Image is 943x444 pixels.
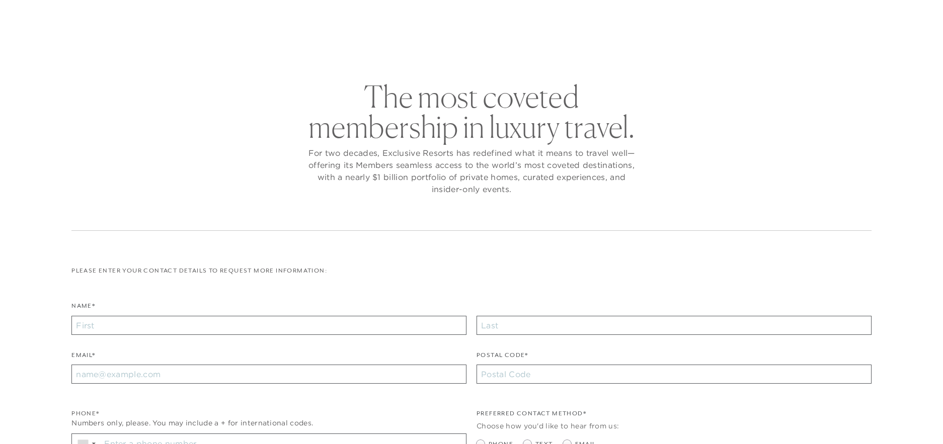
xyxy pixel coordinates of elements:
a: Member Login [827,11,877,20]
input: Postal Code [477,365,872,384]
label: Name* [71,301,95,316]
legend: Preferred Contact Method* [477,409,586,423]
a: Get Started [40,11,84,20]
div: Choose how you'd like to hear from us: [477,421,872,431]
p: Please enter your contact details to request more information: [71,266,872,276]
label: Email* [71,350,95,365]
p: For two decades, Exclusive Resorts has redefined what it means to travel well—offering its Member... [305,147,638,195]
input: Last [477,316,872,335]
label: Postal Code* [477,350,528,365]
a: Membership [448,32,510,61]
input: name@example.com [71,365,466,384]
h2: The most coveted membership in luxury travel. [305,81,638,142]
a: Community [525,32,587,61]
a: The Collection [356,32,433,61]
input: First [71,316,466,335]
div: Numbers only, please. You may include a + for international codes. [71,418,466,428]
div: Phone* [71,409,466,418]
